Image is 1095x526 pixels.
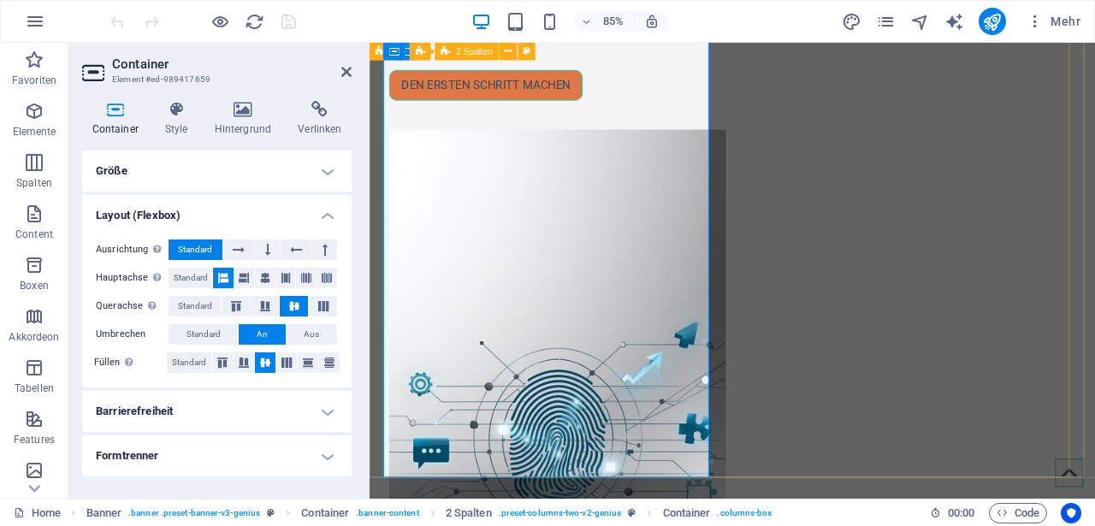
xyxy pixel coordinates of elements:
[12,74,56,87] p: Favoriten
[960,506,962,519] span: :
[287,324,337,345] button: Aus
[301,503,349,523] span: Klick zum Auswählen. Doppelklick zum Bearbeiten
[82,101,155,137] h4: Container
[14,503,61,523] a: Klick, um Auswahl aufzuheben. Doppelklick öffnet Seitenverwaltung
[644,14,660,29] i: Bei Größenänderung Zoomstufe automatisch an das gewählte Gerät anpassen.
[178,296,212,316] span: Standard
[128,503,260,523] span: . banner .preset-banner-v3-genius
[717,503,772,523] span: . columns-box
[96,239,169,260] label: Ausrichtung
[948,503,974,523] span: 00 00
[245,12,264,32] i: Seite neu laden
[574,11,635,32] button: 85%
[204,101,288,137] h4: Hintergrund
[82,435,352,476] h4: Formtrenner
[96,324,169,345] label: Umbrechen
[13,125,56,139] p: Elemente
[178,239,212,260] span: Standard
[997,503,1039,523] span: Code
[944,12,964,32] i: AI Writer
[244,11,264,32] button: reload
[96,268,169,288] label: Hauptachse
[257,324,268,345] span: An
[239,324,285,345] button: An
[94,352,167,373] label: Füllen
[169,268,212,288] button: Standard
[169,296,221,316] button: Standard
[1027,13,1080,30] span: Mehr
[600,11,627,32] h6: 85%
[174,268,208,288] span: Standard
[267,508,275,517] i: Dieses Element ist ein anpassbares Preset
[979,8,1006,35] button: publish
[1020,8,1087,35] button: Mehr
[989,503,1047,523] button: Code
[82,151,352,192] h4: Größe
[944,11,965,32] button: text_generator
[169,324,238,345] button: Standard
[15,381,54,395] p: Tabellen
[356,503,418,523] span: . banner-content
[86,503,122,523] span: Klick zum Auswählen. Doppelklick zum Bearbeiten
[1061,503,1081,523] button: Usercentrics
[304,324,319,345] span: Aus
[499,503,622,523] span: . preset-columns-two-v2-genius
[96,296,169,316] label: Querachse
[456,47,493,56] span: 2 Spalten
[842,12,861,32] i: Design (Strg+Alt+Y)
[86,503,772,523] nav: breadcrumb
[167,352,211,373] button: Standard
[169,239,222,260] button: Standard
[910,11,931,32] button: navigator
[663,503,711,523] span: Klick zum Auswählen. Doppelklick zum Bearbeiten
[20,279,49,293] p: Boxen
[155,101,204,137] h4: Style
[982,12,1002,32] i: Veröffentlichen
[186,324,221,345] span: Standard
[842,11,862,32] button: design
[82,195,352,226] h4: Layout (Flexbox)
[112,72,317,87] h3: Element #ed-989417659
[446,503,492,523] span: Klick zum Auswählen. Doppelklick zum Bearbeiten
[16,176,52,190] p: Spalten
[172,352,206,373] span: Standard
[876,12,896,32] i: Seiten (Strg+Alt+S)
[876,11,897,32] button: pages
[910,12,930,32] i: Navigator
[930,503,975,523] h6: Session-Zeit
[15,228,53,241] p: Content
[14,433,55,446] p: Features
[82,391,352,432] h4: Barrierefreiheit
[628,508,636,517] i: Dieses Element ist ein anpassbares Preset
[288,101,352,137] h4: Verlinken
[112,56,352,72] h2: Container
[9,330,59,344] p: Akkordeon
